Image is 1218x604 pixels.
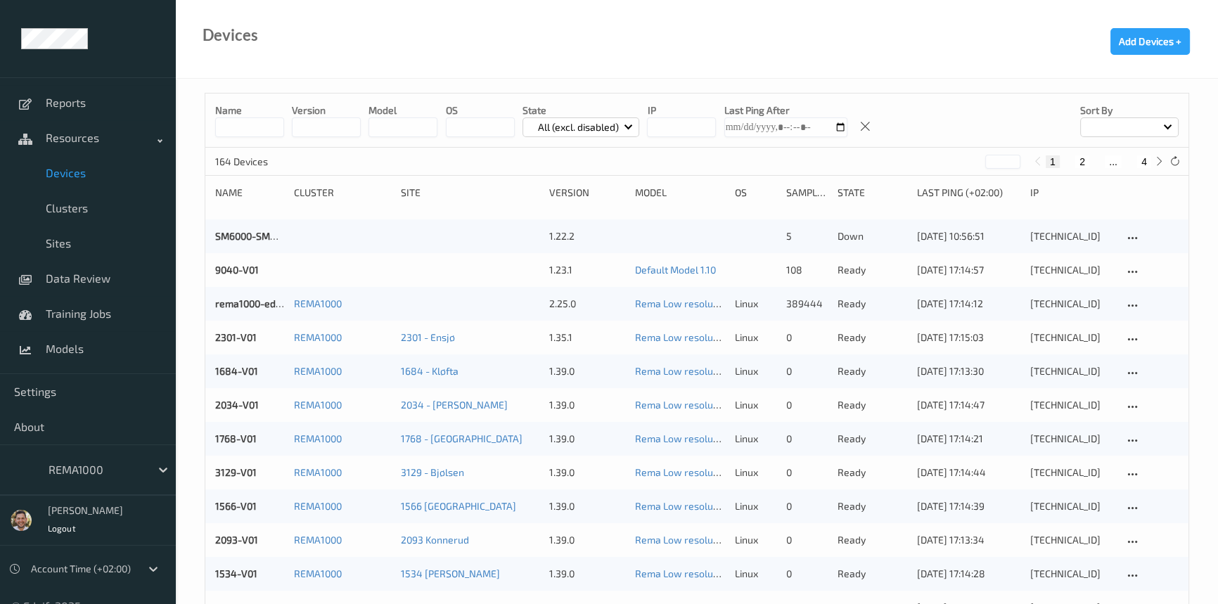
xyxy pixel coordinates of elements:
[838,330,906,345] p: ready
[215,432,257,444] a: 1768-V01
[549,330,625,345] div: 1.35.1
[215,466,257,478] a: 3129-V01
[917,297,1021,311] div: [DATE] 17:14:12
[735,499,776,513] p: linux
[549,229,625,243] div: 1.22.2
[1030,465,1113,480] div: [TECHNICAL_ID]
[635,264,716,276] a: Default Model 1.10
[215,186,284,200] div: Name
[549,432,625,446] div: 1.39.0
[786,229,828,243] div: 5
[549,398,625,412] div: 1.39.0
[294,331,342,343] a: REMA1000
[215,264,259,276] a: 9040-V01
[215,534,258,546] a: 2093-V01
[1046,155,1060,168] button: 1
[1030,186,1113,200] div: ip
[549,364,625,378] div: 1.39.0
[838,567,906,581] p: ready
[735,186,776,200] div: OS
[735,432,776,446] p: linux
[1030,364,1113,378] div: [TECHNICAL_ID]
[838,186,906,200] div: State
[786,465,828,480] div: 0
[1030,297,1113,311] div: [TECHNICAL_ID]
[786,567,828,581] div: 0
[735,330,776,345] p: linux
[838,499,906,513] p: ready
[786,499,828,513] div: 0
[215,297,300,309] a: rema1000-edgibox
[401,365,459,377] a: 1684 - Kløfta
[549,533,625,547] div: 1.39.0
[838,229,906,243] p: down
[549,297,625,311] div: 2.25.0
[786,297,828,311] div: 389444
[1030,398,1113,412] div: [TECHNICAL_ID]
[401,399,508,411] a: 2034 - [PERSON_NAME]
[1110,28,1190,55] button: Add Devices +
[838,364,906,378] p: ready
[294,297,342,309] a: REMA1000
[294,567,342,579] a: REMA1000
[838,533,906,547] p: ready
[215,230,288,242] a: SM6000-SMART
[533,120,624,134] p: All (excl. disabled)
[635,534,935,546] a: Rema Low resolution 280_210 [DATE] 22:30 [DATE] 22:30 Auto Save
[215,365,258,377] a: 1684-V01
[735,297,776,311] p: linux
[917,364,1021,378] div: [DATE] 17:13:30
[647,103,716,117] p: IP
[917,263,1021,277] div: [DATE] 17:14:57
[1075,155,1089,168] button: 2
[294,466,342,478] a: REMA1000
[401,186,539,200] div: Site
[1030,263,1113,277] div: [TECHNICAL_ID]
[549,186,625,200] div: version
[1030,330,1113,345] div: [TECHNICAL_ID]
[401,466,464,478] a: 3129 - Bjølsen
[917,499,1021,513] div: [DATE] 17:14:39
[735,465,776,480] p: linux
[215,331,257,343] a: 2301-V01
[635,186,725,200] div: Model
[724,103,847,117] p: Last Ping After
[786,186,828,200] div: Samples
[401,534,469,546] a: 2093 Konnerud
[1030,432,1113,446] div: [TECHNICAL_ID]
[917,229,1021,243] div: [DATE] 10:56:51
[635,365,935,377] a: Rema Low resolution 280_210 [DATE] 22:30 [DATE] 22:30 Auto Save
[549,567,625,581] div: 1.39.0
[1080,103,1179,117] p: Sort by
[917,398,1021,412] div: [DATE] 17:14:47
[838,465,906,480] p: ready
[735,364,776,378] p: linux
[635,331,935,343] a: Rema Low resolution 280_210 [DATE] 22:30 [DATE] 22:30 Auto Save
[215,155,321,169] p: 164 Devices
[635,567,935,579] a: Rema Low resolution 280_210 [DATE] 22:30 [DATE] 22:30 Auto Save
[1030,229,1113,243] div: [TECHNICAL_ID]
[635,432,935,444] a: Rema Low resolution 280_210 [DATE] 22:30 [DATE] 22:30 Auto Save
[635,466,935,478] a: Rema Low resolution 280_210 [DATE] 22:30 [DATE] 22:30 Auto Save
[917,567,1021,581] div: [DATE] 17:14:28
[401,567,500,579] a: 1534 [PERSON_NAME]
[294,534,342,546] a: REMA1000
[635,500,935,512] a: Rema Low resolution 280_210 [DATE] 22:30 [DATE] 22:30 Auto Save
[294,365,342,377] a: REMA1000
[401,500,516,512] a: 1566 [GEOGRAPHIC_DATA]
[786,263,828,277] div: 108
[838,263,906,277] p: ready
[786,364,828,378] div: 0
[401,432,523,444] a: 1768 - [GEOGRAPHIC_DATA]
[294,500,342,512] a: REMA1000
[786,533,828,547] div: 0
[523,103,640,117] p: State
[635,297,935,309] a: Rema Low resolution 280_210 [DATE] 22:30 [DATE] 22:30 Auto Save
[215,103,284,117] p: Name
[838,297,906,311] p: ready
[401,331,455,343] a: 2301 - Ensjø
[1030,533,1113,547] div: [TECHNICAL_ID]
[917,186,1021,200] div: Last Ping (+02:00)
[549,499,625,513] div: 1.39.0
[838,398,906,412] p: ready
